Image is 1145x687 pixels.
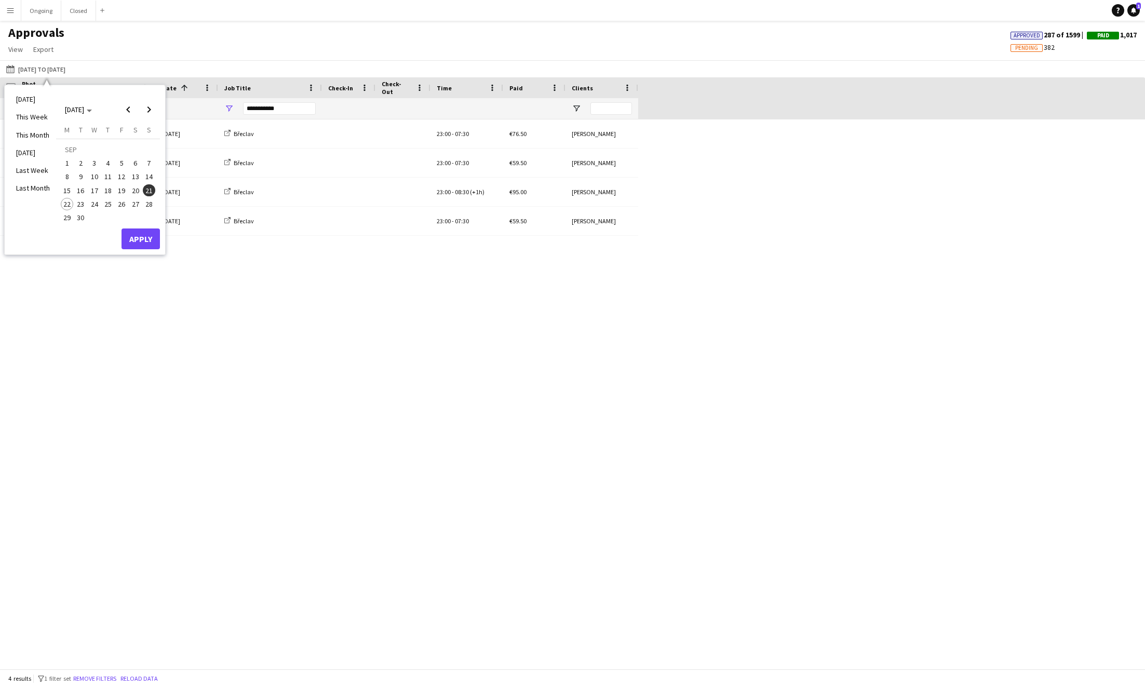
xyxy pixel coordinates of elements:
[61,100,96,119] button: Choose month and year
[29,43,58,56] a: Export
[452,159,454,167] span: -
[101,197,115,211] button: 25-09-2025
[509,84,523,92] span: Paid
[61,184,73,197] span: 15
[224,217,254,225] a: Břeclav
[115,171,128,183] span: 12
[565,149,638,177] div: [PERSON_NAME]
[224,159,254,167] a: Břeclav
[437,84,452,92] span: Time
[115,170,128,183] button: 12-09-2025
[75,211,87,224] span: 30
[60,170,74,183] button: 08-09-2025
[470,188,484,196] span: (+1h)
[509,217,527,225] span: €59.50
[156,119,218,148] div: [DATE]
[10,90,56,108] li: [DATE]
[71,673,118,684] button: Remove filters
[60,211,74,224] button: 29-09-2025
[128,170,142,183] button: 13-09-2025
[75,184,87,197] span: 16
[234,130,254,138] span: Břeclav
[455,159,469,167] span: 07:30
[115,156,128,170] button: 05-09-2025
[61,1,96,21] button: Closed
[75,198,87,210] span: 23
[79,125,83,134] span: T
[102,157,114,169] span: 4
[234,217,254,225] span: Břeclav
[4,63,68,75] button: [DATE] to [DATE]
[452,130,454,138] span: -
[88,171,101,183] span: 10
[61,198,73,210] span: 22
[74,197,87,211] button: 23-09-2025
[224,104,234,113] button: Open Filter Menu
[65,105,84,114] span: [DATE]
[142,170,156,183] button: 14-09-2025
[129,184,142,197] span: 20
[234,159,254,167] span: Břeclav
[64,125,70,134] span: M
[101,170,115,183] button: 11-09-2025
[142,156,156,170] button: 07-09-2025
[60,143,156,156] td: SEP
[455,130,469,138] span: 07:30
[234,188,254,196] span: Břeclav
[133,125,138,134] span: S
[565,207,638,235] div: [PERSON_NAME]
[44,675,71,682] span: 1 filter set
[224,130,254,138] a: Břeclav
[590,102,632,115] input: Clients Filter Input
[224,188,254,196] a: Břeclav
[129,171,142,183] span: 13
[455,217,469,225] span: 07:30
[1014,32,1040,39] span: Approved
[61,171,73,183] span: 8
[143,171,155,183] span: 14
[128,197,142,211] button: 27-09-2025
[509,188,527,196] span: €95.00
[91,125,97,134] span: W
[565,119,638,148] div: [PERSON_NAME]
[10,108,56,126] li: This Week
[143,184,155,197] span: 21
[102,171,114,183] span: 11
[382,80,412,96] span: Check-Out
[10,144,56,161] li: [DATE]
[156,178,218,206] div: [DATE]
[452,217,454,225] span: -
[88,170,101,183] button: 10-09-2025
[33,45,53,54] span: Export
[572,104,581,113] button: Open Filter Menu
[4,43,27,56] a: View
[88,184,101,197] span: 17
[129,157,142,169] span: 6
[156,207,218,235] div: [DATE]
[437,217,451,225] span: 23:00
[437,159,451,167] span: 23:00
[437,130,451,138] span: 23:00
[437,188,451,196] span: 23:00
[60,184,74,197] button: 15-09-2025
[88,198,101,210] span: 24
[128,184,142,197] button: 20-09-2025
[74,211,87,224] button: 30-09-2025
[565,178,638,206] div: [PERSON_NAME]
[115,184,128,197] button: 19-09-2025
[21,1,61,21] button: Ongoing
[61,157,73,169] span: 1
[75,157,87,169] span: 2
[142,197,156,211] button: 28-09-2025
[60,197,74,211] button: 22-09-2025
[147,125,151,134] span: S
[122,228,160,249] button: Apply
[10,161,56,179] li: Last Week
[115,198,128,210] span: 26
[1097,32,1109,39] span: Paid
[101,156,115,170] button: 04-09-2025
[88,157,101,169] span: 3
[102,198,114,210] span: 25
[118,673,160,684] button: Reload data
[129,198,142,210] span: 27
